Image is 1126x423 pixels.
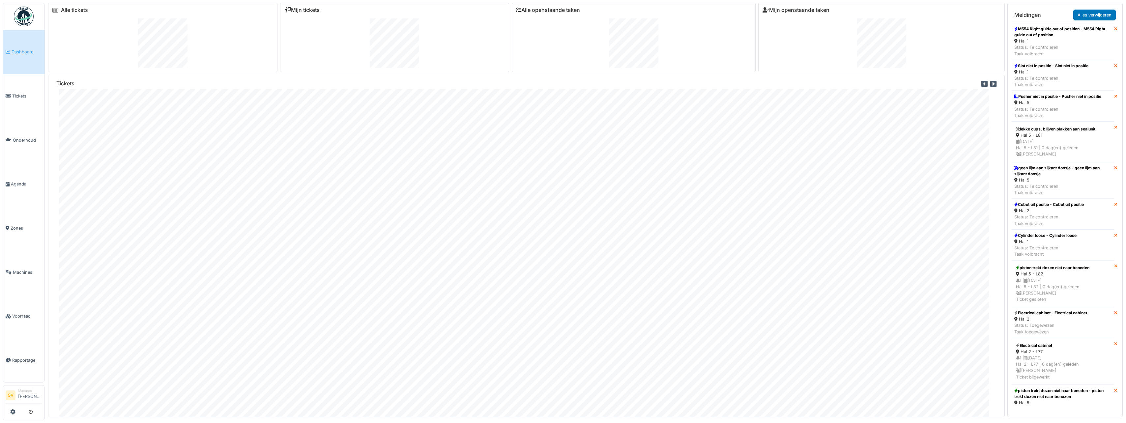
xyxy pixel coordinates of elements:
[1014,183,1112,196] div: Status: Te controleren Taak volbracht
[1012,60,1114,91] a: Slot niet in positie - Slot niet in positie Hal 1 Status: Te controlerenTaak volbracht
[1012,385,1114,422] a: piston trekt dozen niet naar beneden - piston trekt dozen niet naar benezen Hal 5 Status: Afgeslo...
[1012,199,1114,230] a: Cobot uit positie - Cobot uit positie Hal 2 Status: Te controlerenTaak volbracht
[1014,177,1112,183] div: Hal 5
[1012,338,1114,385] a: Electrical cabinet Hal 2 - L77 1 |[DATE]Hal 2 - L77 | 0 dag(en) geleden [PERSON_NAME]Ticket bijge...
[3,74,44,118] a: Tickets
[1014,316,1087,322] div: Hal 2
[1014,322,1087,335] div: Status: Toegewezen Taak toegewezen
[1016,138,1110,157] div: [DATE] Hal 5 - L81 | 0 dag(en) geleden [PERSON_NAME]
[1012,260,1114,307] a: piston trekt dozen niet naar beneden Hal 5 - L82 1 |[DATE]Hal 5 - L82 | 0 dag(en) geleden [PERSON...
[1016,355,1110,380] div: 1 | [DATE] Hal 2 - L77 | 0 dag(en) geleden [PERSON_NAME] Ticket bijgewerkt
[1016,265,1110,271] div: piston trekt dozen niet naar beneden
[3,294,44,338] a: Voorraad
[1014,99,1101,106] div: Hal 5
[1016,132,1110,138] div: Hal 5 - L81
[12,93,42,99] span: Tickets
[1012,23,1114,60] a: M554 Right guide out of position - M554 Right guide out of position Hal 1 Status: Te controlerenT...
[12,313,42,319] span: Voorraad
[1014,75,1088,88] div: Status: Te controleren Taak volbracht
[1014,94,1101,99] div: Pusher niet in positie - Pusher niet in positie
[3,206,44,250] a: Zones
[12,49,42,55] span: Dashboard
[1014,106,1101,119] div: Status: Te controleren Taak volbracht
[763,7,829,13] a: Mijn openstaande taken
[1012,91,1114,122] a: Pusher niet in positie - Pusher niet in positie Hal 5 Status: Te controlerenTaak volbracht
[1014,310,1087,316] div: Electrical cabinet - Electrical cabinet
[516,7,580,13] a: Alle openstaande taken
[14,7,34,26] img: Badge_color-CXgf-gQk.svg
[1014,388,1112,400] div: piston trekt dozen niet naar beneden - piston trekt dozen niet naar benezen
[1016,343,1110,349] div: Electrical cabinet
[284,7,320,13] a: Mijn tickets
[1014,44,1112,57] div: Status: Te controleren Taak volbracht
[1012,122,1114,162] a: lekke cups, blijven plakken aan sealunit Hal 5 - L81 [DATE]Hal 5 - L81 | 0 dag(en) geleden [PERSO...
[1014,12,1041,18] h6: Meldingen
[1014,202,1084,208] div: Cobot uit positie - Cobot uit positie
[3,250,44,294] a: Machines
[1014,245,1077,257] div: Status: Te controleren Taak volbracht
[3,162,44,206] a: Agenda
[3,118,44,162] a: Onderhoud
[1016,126,1110,132] div: lekke cups, blijven plakken aan sealunit
[56,80,74,87] h6: Tickets
[6,388,42,404] a: SV Manager[PERSON_NAME]
[1016,349,1110,355] div: Hal 2 - L77
[1014,214,1084,226] div: Status: Te controleren Taak volbracht
[61,7,88,13] a: Alle tickets
[1016,271,1110,277] div: Hal 5 - L82
[1073,10,1116,20] a: Alles verwijderen
[13,137,42,143] span: Onderhoud
[1016,277,1110,303] div: 1 | [DATE] Hal 5 - L82 | 0 dag(en) geleden [PERSON_NAME] Ticket gesloten
[3,30,44,74] a: Dashboard
[6,390,15,400] li: SV
[1014,239,1077,245] div: Hal 1
[11,181,42,187] span: Agenda
[1012,230,1114,261] a: Cylinder loose - Cylinder loose Hal 1 Status: Te controlerenTaak volbracht
[1014,400,1112,406] div: Hal 5
[1012,307,1114,338] a: Electrical cabinet - Electrical cabinet Hal 2 Status: ToegewezenTaak toegewezen
[1014,233,1077,239] div: Cylinder loose - Cylinder loose
[1012,162,1114,199] a: geen lijm aan zijkant doosje - geen lijm aan zijkant doosje Hal 5 Status: Te controlerenTaak volb...
[18,388,42,402] li: [PERSON_NAME]
[12,357,42,363] span: Rapportage
[13,269,42,275] span: Machines
[18,388,42,393] div: Manager
[1014,26,1112,38] div: M554 Right guide out of position - M554 Right guide out of position
[1014,69,1088,75] div: Hal 1
[1014,208,1084,214] div: Hal 2
[1014,63,1088,69] div: Slot niet in positie - Slot niet in positie
[1014,165,1112,177] div: geen lijm aan zijkant doosje - geen lijm aan zijkant doosje
[1014,38,1112,44] div: Hal 1
[11,225,42,231] span: Zones
[3,338,44,382] a: Rapportage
